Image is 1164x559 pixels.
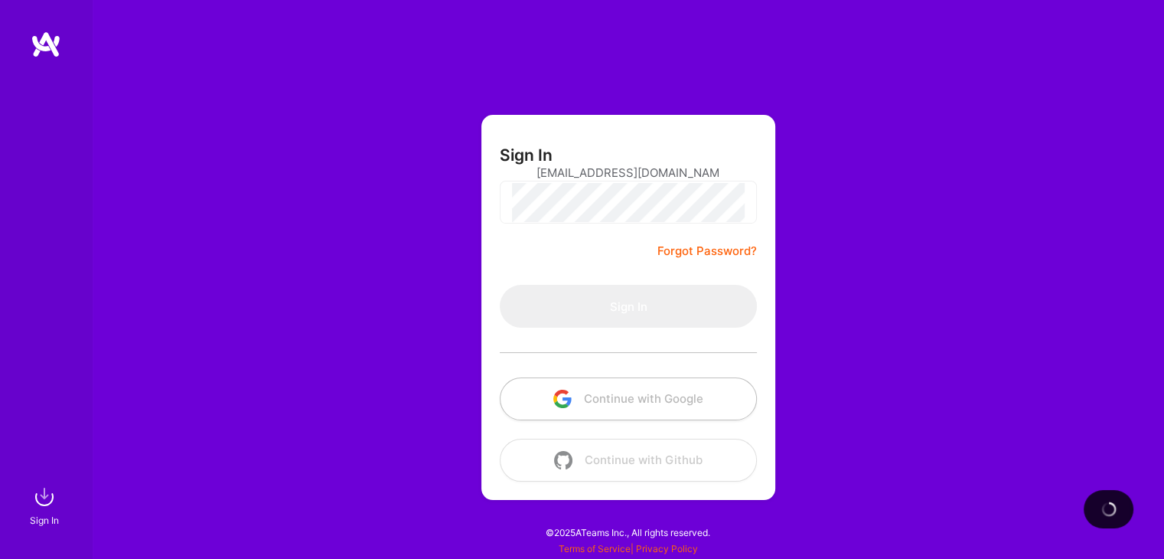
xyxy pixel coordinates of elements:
[554,451,572,469] img: icon
[92,513,1164,551] div: © 2025 ATeams Inc., All rights reserved.
[553,390,572,408] img: icon
[559,543,698,554] span: |
[31,31,61,58] img: logo
[500,439,757,482] button: Continue with Github
[536,153,720,192] input: Email...
[636,543,698,554] a: Privacy Policy
[29,482,60,512] img: sign in
[559,543,631,554] a: Terms of Service
[657,242,757,260] a: Forgot Password?
[1101,502,1117,517] img: loading
[32,482,60,528] a: sign inSign In
[500,285,757,328] button: Sign In
[500,145,553,165] h3: Sign In
[30,512,59,528] div: Sign In
[500,378,757,420] button: Continue with Google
